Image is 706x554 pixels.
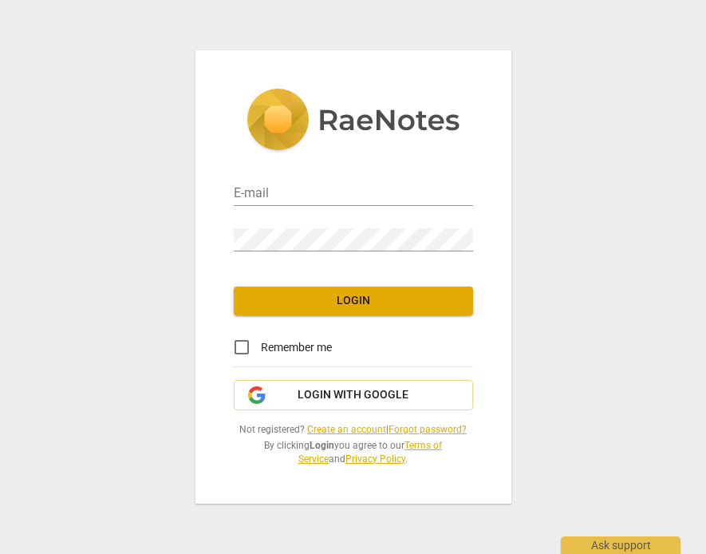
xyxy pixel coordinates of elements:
[388,424,467,435] a: Forgot password?
[298,387,408,403] span: Login with Google
[561,536,680,554] div: Ask support
[310,440,334,451] b: Login
[247,293,460,309] span: Login
[298,440,442,465] a: Terms of Service
[234,380,473,410] button: Login with Google
[234,423,473,437] span: Not registered? |
[345,453,405,465] a: Privacy Policy
[261,339,332,356] span: Remember me
[307,424,386,435] a: Create an account
[247,89,460,154] img: 5ac2273c67554f335776073100b6d88f.svg
[234,287,473,315] button: Login
[234,439,473,465] span: By clicking you agree to our and .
